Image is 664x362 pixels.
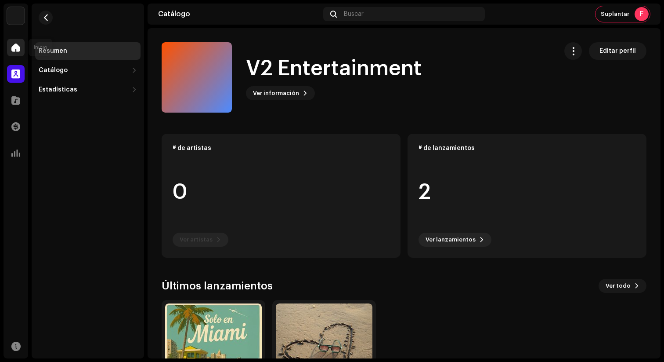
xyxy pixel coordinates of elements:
[35,42,141,60] re-m-nav-item: Resumen
[601,11,629,18] span: Suplantar
[39,86,77,93] div: Estadísticas
[39,48,67,55] div: Resumen
[35,81,141,99] re-m-nav-dropdown: Estadísticas
[599,279,646,293] button: Ver todo
[253,84,299,102] span: Ver información
[246,86,315,100] button: Ver información
[344,11,364,18] span: Buscar
[589,42,646,60] button: Editar perfil
[426,231,476,249] span: Ver lanzamientos
[162,279,273,293] h3: Últimos lanzamientos
[419,233,491,247] button: Ver lanzamientos
[162,134,401,258] re-o-card-data: # de artistas
[408,134,646,258] re-o-card-data: # de lanzamientos
[599,42,636,60] span: Editar perfil
[158,11,320,18] div: Catálogo
[606,277,631,295] span: Ver todo
[7,7,25,25] img: d33e7525-e535-406c-bd75-4996859269b0
[419,145,635,152] div: # de lanzamientos
[635,7,649,21] div: F
[39,67,68,74] div: Catálogo
[246,55,422,83] h1: V2 Entertainment
[35,62,141,79] re-m-nav-dropdown: Catálogo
